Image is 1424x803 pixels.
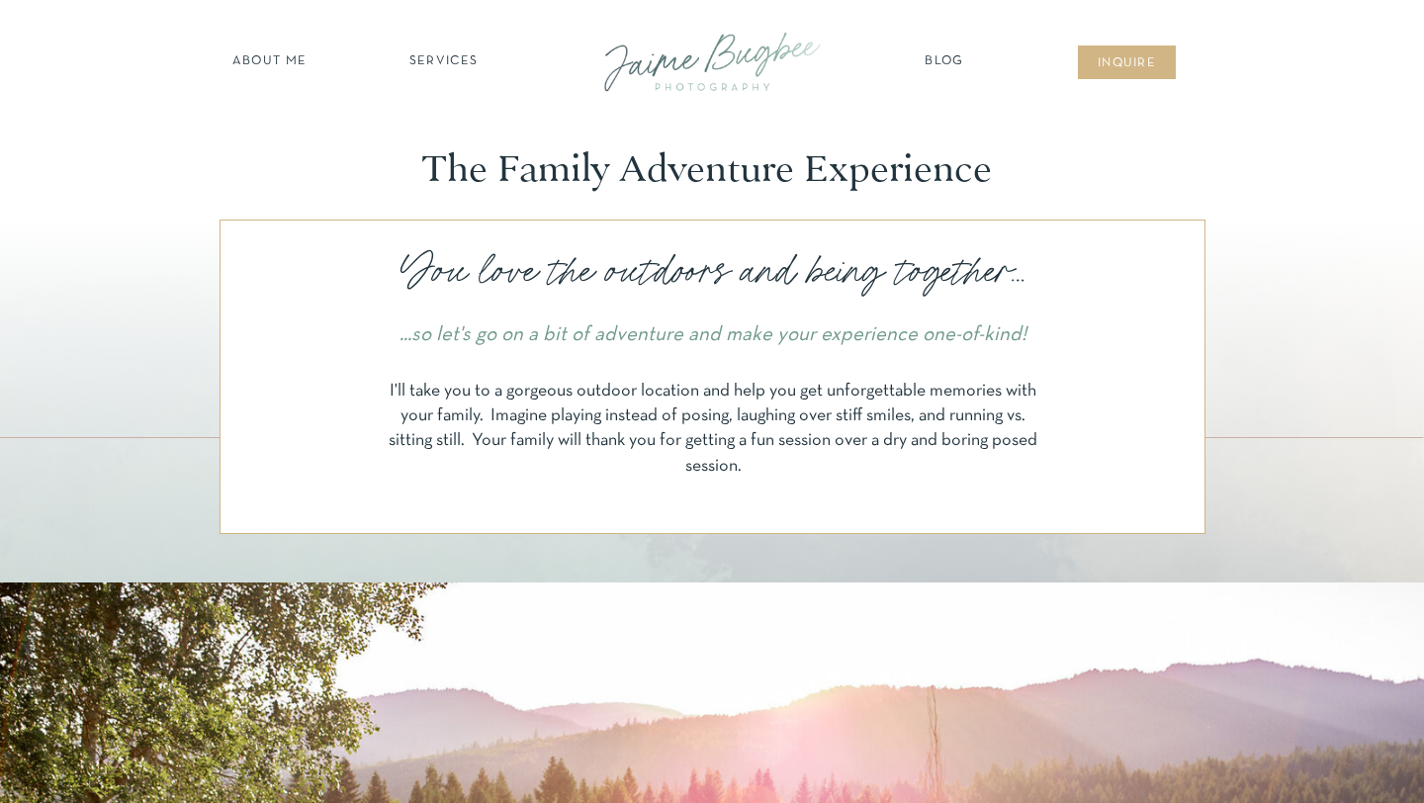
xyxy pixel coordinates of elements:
[376,243,1049,300] p: You love the outdoors and being together...
[422,147,1002,192] p: The Family Adventure Experience
[400,325,1026,344] i: ...so let's go on a bit of adventure and make your experience one-of-kind!
[920,52,969,72] a: Blog
[388,52,499,72] a: SERVICES
[226,52,312,72] a: about ME
[1087,54,1167,74] a: inqUIre
[384,379,1042,490] p: I'll take you to a gorgeous outdoor location and help you get unforgettable memories with your fa...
